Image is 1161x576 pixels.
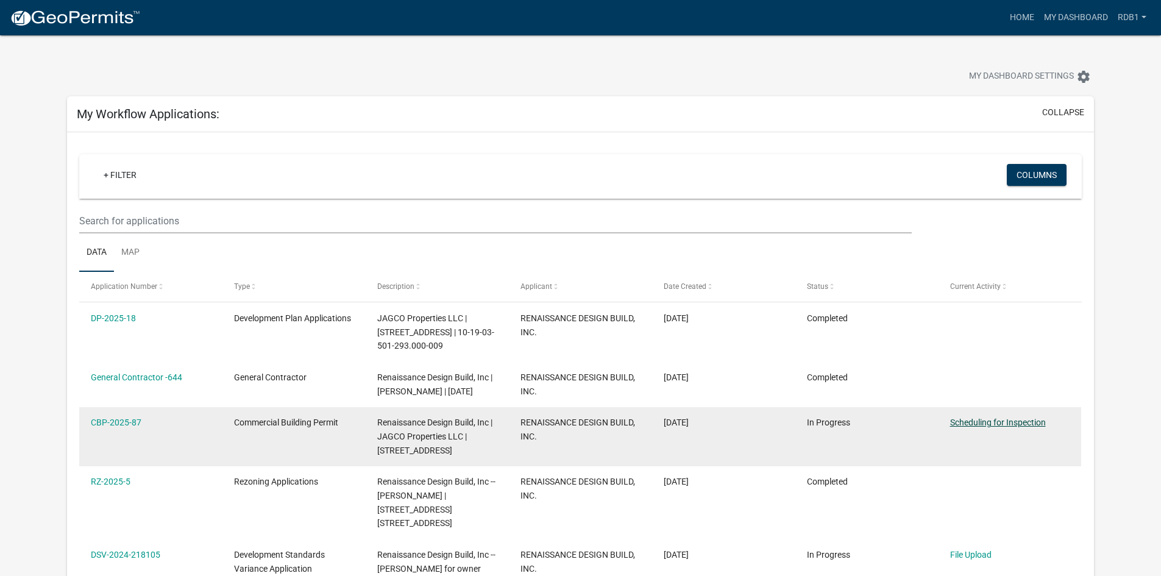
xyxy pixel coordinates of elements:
span: Renaissance Design Build, Inc --Joy Durall | 3611 Utica-Sellersburg Rd, Jeffersonville, In 47130 ... [377,477,495,528]
a: General Contractor -644 [91,372,182,382]
a: DSV-2024-218105 [91,550,160,560]
datatable-header-cell: Current Activity [938,272,1081,301]
span: Development Plan Applications [234,313,351,323]
span: JAGCO Properties LLC | 4775 Keystone Blvd | 10-19-03-501-293.000-009 [377,313,494,351]
span: In Progress [807,550,850,560]
span: Completed [807,372,848,382]
button: My Dashboard Settingssettings [959,65,1101,88]
span: 07/10/2025 [664,418,689,427]
span: 02/02/2024 [664,550,689,560]
span: Date Created [664,282,706,291]
a: + Filter [94,164,146,186]
span: RENAISSANCE DESIGN BUILD, INC. [520,418,635,441]
span: Applicant [520,282,552,291]
datatable-header-cell: Application Number [79,272,222,301]
span: 07/29/2025 [664,313,689,323]
a: Map [114,233,147,272]
button: collapse [1042,106,1084,119]
a: RZ-2025-5 [91,477,130,486]
span: Status [807,282,828,291]
span: My Dashboard Settings [969,69,1074,84]
span: In Progress [807,418,850,427]
span: Renaissance Design Build, Inc | Nathan R. Grimes | 12/31/2025 [377,372,492,396]
span: Description [377,282,414,291]
a: Home [1005,6,1039,29]
span: RENAISSANCE DESIGN BUILD, INC. [520,313,635,337]
span: General Contractor [234,372,307,382]
span: Development Standards Variance Application [234,550,325,574]
a: DP-2025-18 [91,313,136,323]
span: Current Activity [950,282,1001,291]
datatable-header-cell: Date Created [652,272,795,301]
datatable-header-cell: Applicant [509,272,652,301]
span: 07/21/2025 [664,372,689,382]
span: RENAISSANCE DESIGN BUILD, INC. [520,477,635,500]
a: CBP-2025-87 [91,418,141,427]
datatable-header-cell: Status [795,272,938,301]
a: My Dashboard [1039,6,1113,29]
span: Completed [807,477,848,486]
h5: My Workflow Applications: [77,107,219,121]
span: RENAISSANCE DESIGN BUILD, INC. [520,372,635,396]
input: Search for applications [79,208,911,233]
a: Scheduling for Inspection [950,418,1046,427]
span: Completed [807,313,848,323]
a: RdB1 [1113,6,1151,29]
a: File Upload [950,550,992,560]
span: Application Number [91,282,157,291]
button: Columns [1007,164,1067,186]
span: Rezoning Applications [234,477,318,486]
span: Type [234,282,250,291]
span: Commercial Building Permit [234,418,338,427]
span: Renaissance Design Build, Inc | JAGCO Properties LLC | 4775 Keystone Blvd [377,418,492,455]
datatable-header-cell: Type [222,272,366,301]
span: 03/21/2025 [664,477,689,486]
a: Data [79,233,114,272]
datatable-header-cell: Description [366,272,509,301]
i: settings [1076,69,1091,84]
span: RENAISSANCE DESIGN BUILD, INC. [520,550,635,574]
